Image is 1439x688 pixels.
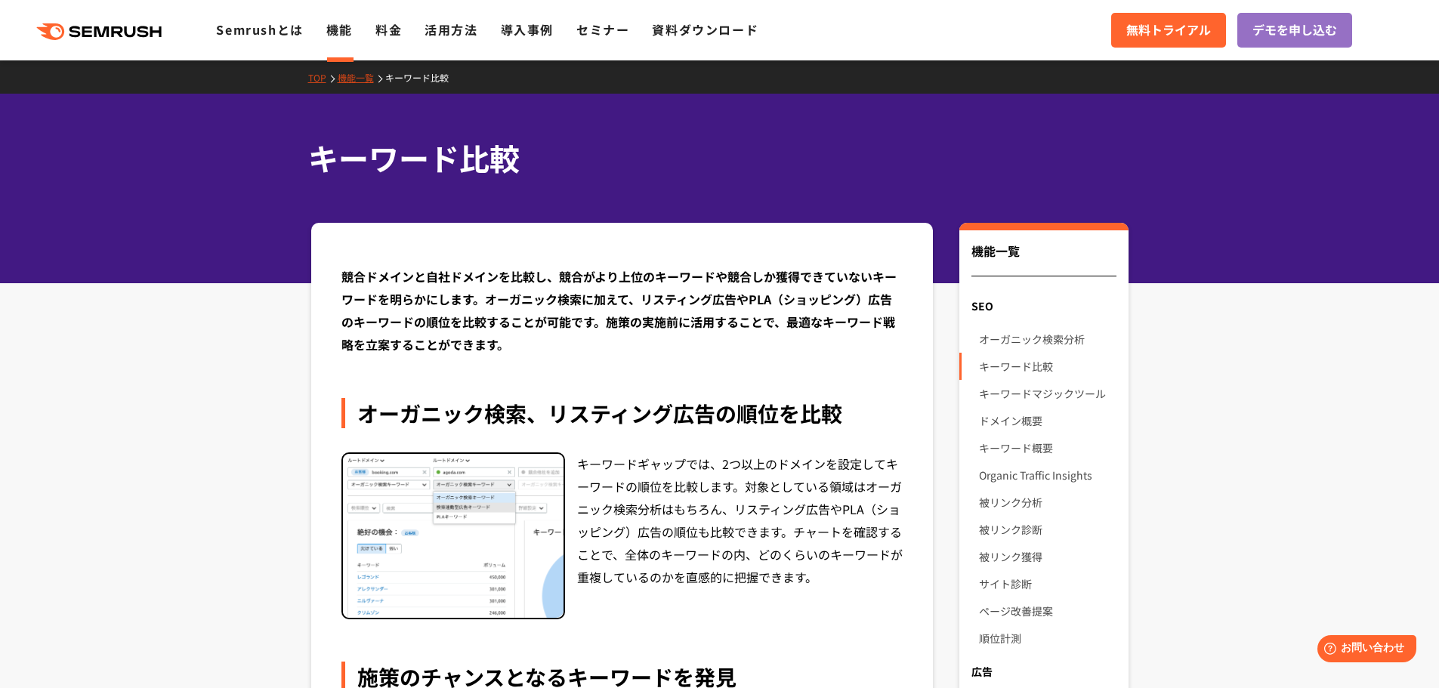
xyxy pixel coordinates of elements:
a: 被リンク獲得 [979,543,1116,570]
a: 被リンク分析 [979,489,1116,516]
a: Organic Traffic Insights [979,461,1116,489]
div: SEO [959,292,1128,319]
a: TOP [308,71,338,84]
a: 被リンク診断 [979,516,1116,543]
div: キーワードギャップでは、2つ以上のドメインを設定してキーワードの順位を比較します。対象としている領域はオーガニック検索分析はもちろん、リスティング広告やPLA（ショッピング）広告の順位も比較でき... [577,452,903,620]
a: 順位計測 [979,625,1116,652]
span: 無料トライアル [1126,20,1211,40]
a: ドメイン概要 [979,407,1116,434]
img: キーワード比較 オーガニック検索 PPC [343,454,564,619]
a: ページ改善提案 [979,597,1116,625]
a: 機能一覧 [338,71,385,84]
a: 無料トライアル [1111,13,1226,48]
div: オーガニック検索、リスティング広告の順位を比較 [341,398,903,428]
a: キーワード比較 [979,353,1116,380]
a: 活用方法 [425,20,477,39]
a: セミナー [576,20,629,39]
a: 導入事例 [501,20,554,39]
a: オーガニック検索分析 [979,325,1116,353]
div: 競合ドメインと自社ドメインを比較し、競合がより上位のキーワードや競合しか獲得できていないキーワードを明らかにします。オーガニック検索に加えて、リスティング広告やPLA（ショッピング）広告のキーワ... [341,265,903,356]
h1: キーワード比較 [308,136,1116,180]
a: 資料ダウンロード [652,20,758,39]
div: 広告 [959,658,1128,685]
a: 料金 [375,20,402,39]
a: キーワードマジックツール [979,380,1116,407]
a: デモを申し込む [1237,13,1352,48]
a: Semrushとは [216,20,303,39]
iframe: Help widget launcher [1305,629,1422,671]
a: 機能 [326,20,353,39]
span: デモを申し込む [1252,20,1337,40]
a: キーワード概要 [979,434,1116,461]
a: キーワード比較 [385,71,460,84]
div: 機能一覧 [971,242,1116,276]
a: サイト診断 [979,570,1116,597]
